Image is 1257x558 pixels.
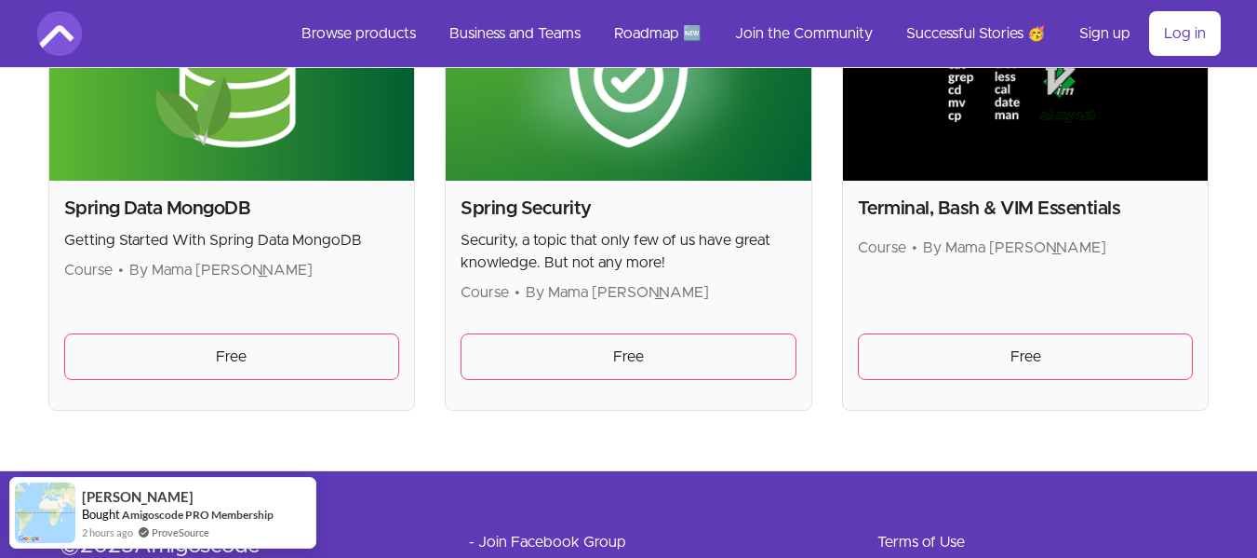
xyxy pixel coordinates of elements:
span: Bought [82,507,120,522]
a: Terms of Use [877,531,965,553]
p: Getting Started With Spring Data MongoDB [64,229,400,252]
span: By Mama [PERSON_NAME] [526,285,709,300]
a: Business and Teams [435,11,595,56]
a: Sign up [1064,11,1145,56]
nav: Main [287,11,1221,56]
span: Course [64,263,113,278]
h2: Terminal, Bash & VIM Essentials [858,196,1194,222]
span: Course [461,285,509,300]
a: Log in [1149,11,1221,56]
span: By Mama [PERSON_NAME] [923,240,1106,255]
a: ProveSource [152,524,209,540]
a: - Join Facebook Group [469,531,626,553]
img: Amigoscode logo [37,11,82,56]
h2: Spring Security [461,196,796,222]
a: Free [461,333,796,380]
span: Course [858,240,906,255]
span: • [515,285,520,300]
h2: Spring Data MongoDB [64,196,400,222]
a: Join the Community [720,11,888,56]
span: 2 hours ago [82,524,133,540]
a: Browse products [287,11,431,56]
a: Free [858,333,1194,380]
span: • [118,263,124,278]
p: Security, a topic that only few of us have great knowledge. But not any more! [461,229,796,274]
a: Successful Stories 🥳 [891,11,1061,56]
a: Amigoscode PRO Membership [122,508,274,522]
a: Roadmap 🆕 [599,11,716,56]
span: • [912,240,917,255]
img: provesource social proof notification image [15,483,75,543]
span: By Mama [PERSON_NAME] [129,263,313,278]
span: [PERSON_NAME] [82,489,194,505]
a: Free [64,333,400,380]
